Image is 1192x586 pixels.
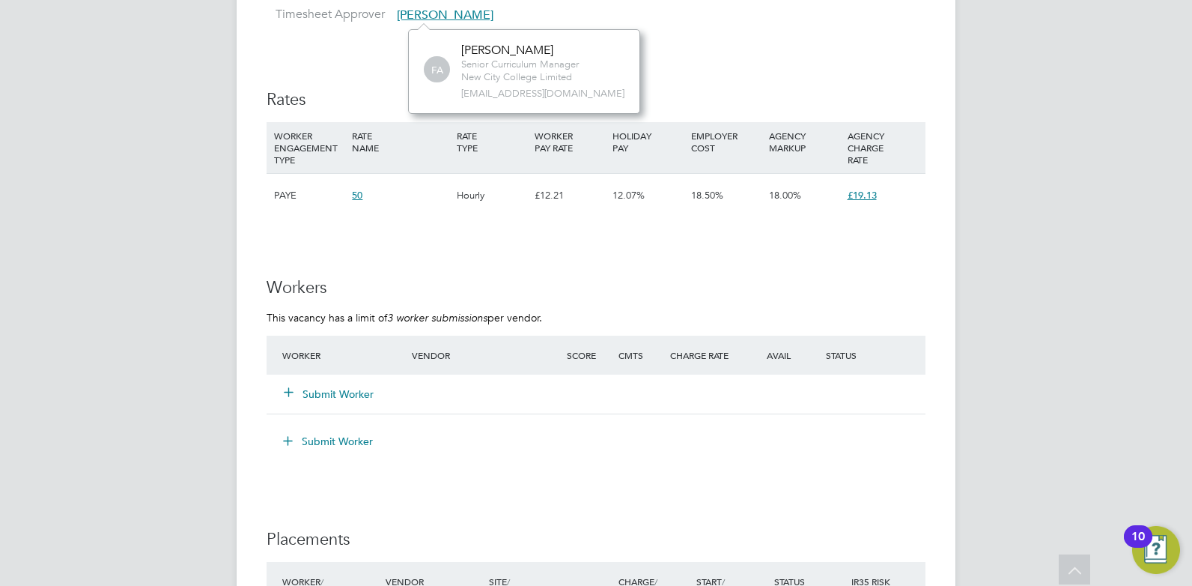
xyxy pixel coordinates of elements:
[453,122,531,161] div: RATE TYPE
[408,342,563,369] div: Vendor
[612,189,645,202] span: 12.07%
[848,189,877,202] span: £19.13
[352,189,362,202] span: 50
[279,342,408,369] div: Worker
[691,189,723,202] span: 18.50%
[387,311,487,324] em: 3 worker submissions
[1132,526,1180,574] button: Open Resource Center, 10 new notifications
[267,311,925,324] p: This vacancy has a limit of per vendor.
[531,174,609,217] div: £12.21
[461,88,624,100] span: [EMAIL_ADDRESS][DOMAIN_NAME]
[348,122,452,161] div: RATE NAME
[461,71,579,84] span: New City College Limited
[397,7,493,22] span: [PERSON_NAME]
[453,174,531,217] div: Hourly
[822,342,925,369] div: Status
[563,342,615,369] div: Score
[687,122,765,161] div: EMPLOYER COST
[267,277,925,299] h3: Workers
[461,58,579,71] span: Senior Curriculum Manager
[273,429,385,453] button: Submit Worker
[744,342,822,369] div: Avail
[615,342,666,369] div: Cmts
[765,122,843,161] div: AGENCY MARKUP
[666,342,744,369] div: Charge Rate
[270,122,348,173] div: WORKER ENGAGEMENT TYPE
[270,174,348,217] div: PAYE
[844,122,922,173] div: AGENCY CHARGE RATE
[267,7,385,22] label: Timesheet Approver
[285,387,374,402] button: Submit Worker
[267,89,925,111] h3: Rates
[531,122,609,161] div: WORKER PAY RATE
[769,189,801,202] span: 18.00%
[609,122,687,161] div: HOLIDAY PAY
[461,43,579,58] div: [PERSON_NAME]
[1131,537,1145,556] div: 10
[424,57,450,83] span: FA
[267,529,925,551] h3: Placements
